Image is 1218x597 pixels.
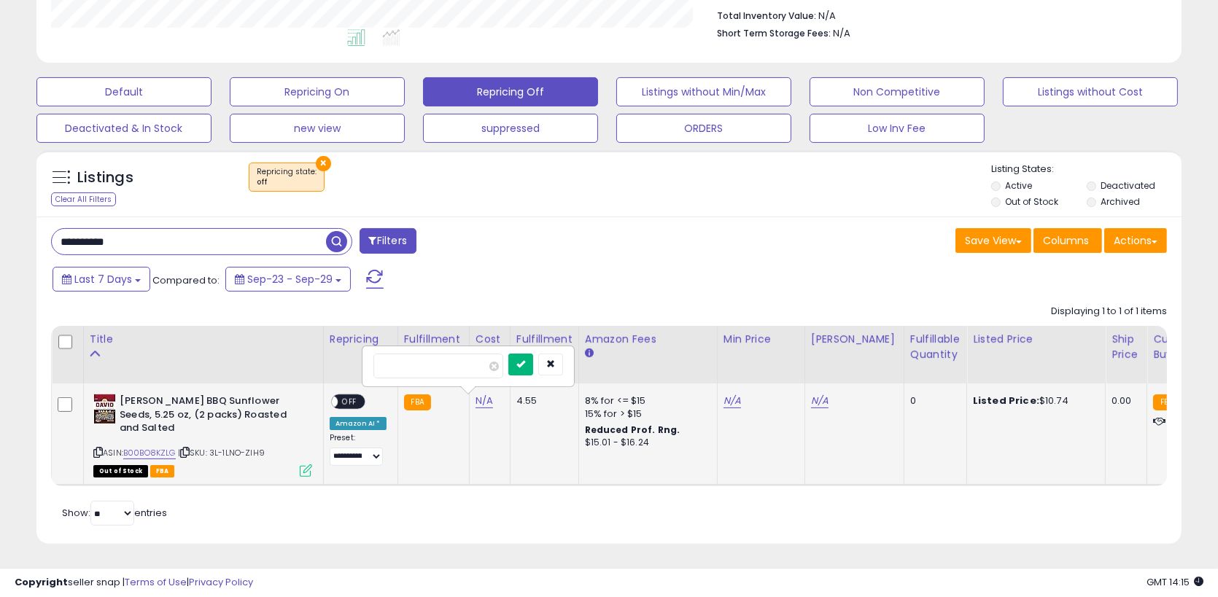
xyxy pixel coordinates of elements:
[1101,195,1140,208] label: Archived
[991,163,1182,176] p: Listing States:
[93,465,148,477] span: All listings that are currently out of stock and unavailable for purchase on Amazon
[1153,394,1180,410] small: FBA
[476,332,504,347] div: Cost
[1003,77,1178,106] button: Listings without Cost
[360,228,416,254] button: Filters
[53,267,150,292] button: Last 7 Days
[833,26,850,40] span: N/A
[717,9,816,22] b: Total Inventory Value:
[724,332,799,347] div: Min Price
[15,576,253,590] div: seller snap | |
[955,228,1031,253] button: Save View
[717,27,831,39] b: Short Term Storage Fees:
[93,394,116,424] img: 51TKIbfLocL._SL40_.jpg
[585,407,706,421] div: 15% for > $15
[423,77,598,106] button: Repricing Off
[330,433,387,466] div: Preset:
[36,77,212,106] button: Default
[36,114,212,143] button: Deactivated & In Stock
[973,332,1099,347] div: Listed Price
[230,114,405,143] button: new view
[585,347,594,360] small: Amazon Fees.
[1033,228,1102,253] button: Columns
[338,396,361,408] span: OFF
[516,332,573,362] div: Fulfillment Cost
[476,394,493,408] a: N/A
[77,168,133,188] h5: Listings
[724,394,741,408] a: N/A
[585,394,706,407] div: 8% for <= $15
[1043,233,1089,248] span: Columns
[62,506,167,520] span: Show: entries
[257,177,317,187] div: off
[810,114,985,143] button: Low Inv Fee
[423,114,598,143] button: suppressed
[1101,179,1155,192] label: Deactivated
[93,394,312,475] div: ASIN:
[585,437,706,449] div: $15.01 - $16.24
[316,156,331,171] button: ×
[230,77,405,106] button: Repricing On
[810,77,985,106] button: Non Competitive
[910,394,955,407] div: 0
[257,166,317,188] span: Repricing state :
[330,417,387,430] div: Amazon AI *
[1005,195,1058,208] label: Out of Stock
[125,575,187,589] a: Terms of Use
[1051,305,1167,319] div: Displaying 1 to 1 of 1 items
[51,192,116,206] div: Clear All Filters
[15,575,68,589] strong: Copyright
[973,394,1039,407] b: Listed Price:
[1147,575,1203,589] span: 2025-10-7 14:15 GMT
[330,332,392,347] div: Repricing
[178,447,265,459] span: | SKU: 3L-1LNO-ZIH9
[404,394,431,410] small: FBA
[1112,332,1141,362] div: Ship Price
[120,394,297,439] b: [PERSON_NAME] BBQ Sunflower Seeds, 5.25 oz, (2 packs) Roasted and Salted
[1104,228,1167,253] button: Actions
[1005,179,1032,192] label: Active
[973,394,1094,407] div: $10.74
[74,272,132,286] span: Last 7 Days
[811,332,898,347] div: [PERSON_NAME]
[189,575,253,589] a: Privacy Policy
[910,332,961,362] div: Fulfillable Quantity
[225,267,351,292] button: Sep-23 - Sep-29
[616,114,791,143] button: ORDERS
[150,465,175,477] span: FBA
[1112,394,1136,407] div: 0.00
[585,332,711,347] div: Amazon Fees
[616,77,791,106] button: Listings without Min/Max
[90,332,317,347] div: Title
[247,272,333,286] span: Sep-23 - Sep-29
[585,424,680,436] b: Reduced Prof. Rng.
[123,447,176,459] a: B00BO8KZLG
[811,394,829,408] a: N/A
[516,394,567,407] div: 4.55
[717,6,1156,23] li: N/A
[404,332,463,347] div: Fulfillment
[152,273,220,287] span: Compared to:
